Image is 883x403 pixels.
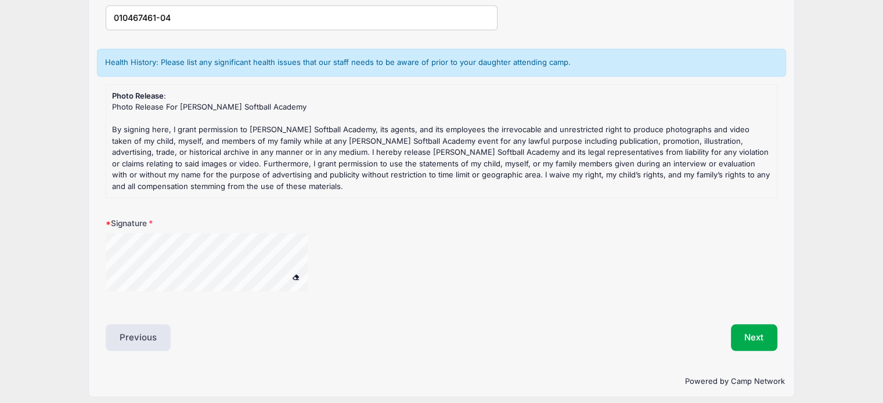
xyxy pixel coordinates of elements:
[106,324,171,351] button: Previous
[731,324,778,351] button: Next
[112,91,164,100] strong: Photo Release
[97,49,786,77] div: Health History: Please list any significant health issues that our staff needs to be aware of pri...
[98,376,785,387] p: Powered by Camp Network
[112,90,771,193] div: :
[112,101,771,192] div: Photo Release For [PERSON_NAME] Softball Academy By signing here, I grant permission to [PERSON_N...
[106,217,330,229] label: Signature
